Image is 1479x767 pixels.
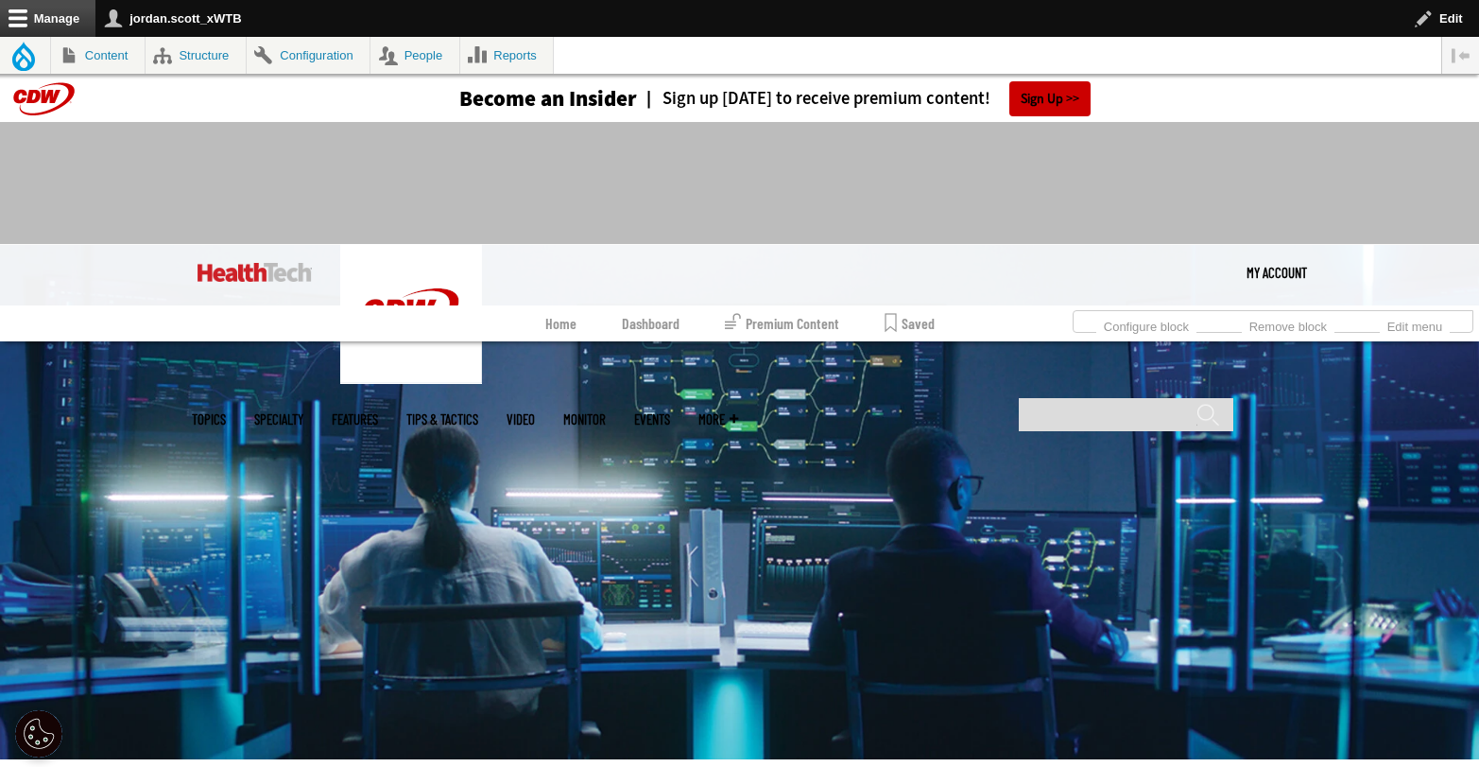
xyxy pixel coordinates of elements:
img: Home [340,244,482,384]
a: People [370,37,459,74]
button: Open Preferences [15,710,62,758]
div: User menu [1247,244,1307,301]
a: Features [332,412,378,427]
a: CDW [340,369,482,389]
button: Vertical orientation [1442,37,1479,74]
a: Become an Insider [388,88,637,110]
a: Sign up [DATE] to receive premium content! [637,90,990,108]
span: More [698,412,738,427]
a: My Account [1247,244,1307,301]
a: Sign Up [1009,81,1091,116]
a: Premium Content [725,305,839,341]
a: MonITor [563,412,606,427]
a: Edit menu [1380,314,1450,335]
iframe: advertisement [396,141,1084,226]
a: Dashboard [622,305,679,341]
a: Tips & Tactics [406,412,478,427]
a: Events [634,412,670,427]
a: Saved [885,305,935,341]
h3: Become an Insider [459,88,637,110]
img: Home [198,263,312,282]
span: Topics [192,412,226,427]
span: Specialty [254,412,303,427]
a: Configure block [1096,314,1196,335]
div: Cookie Settings [15,710,62,758]
a: Structure [146,37,246,74]
a: Configuration [247,37,370,74]
a: Remove block [1242,314,1334,335]
a: Reports [460,37,554,74]
a: Video [507,412,535,427]
a: Content [51,37,145,74]
a: Home [545,305,576,341]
